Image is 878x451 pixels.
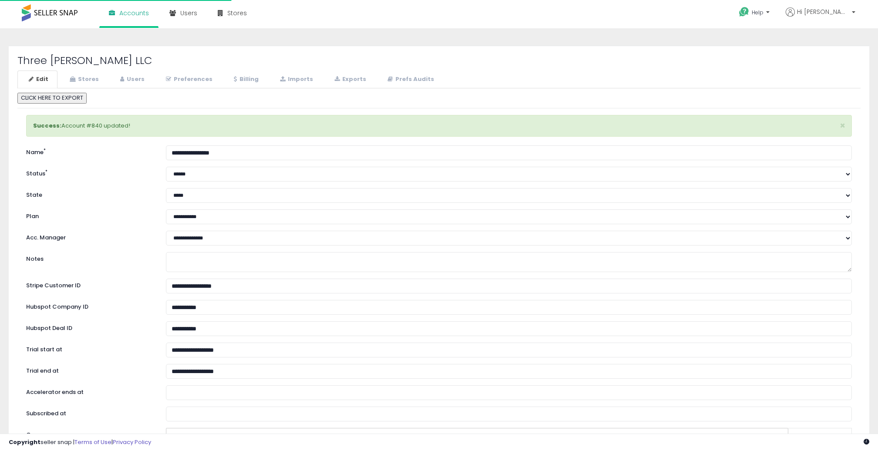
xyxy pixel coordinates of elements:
label: Status [20,167,159,178]
label: Hubspot Company ID [20,300,159,311]
label: Notes [20,252,159,263]
strong: Success: [33,121,61,130]
span: Accounts [119,9,149,17]
a: Imports [269,71,322,88]
label: Plan [20,209,159,221]
a: Users [109,71,154,88]
div: Account #840 updated! [26,115,852,137]
label: Accelerator ends at [20,385,159,397]
button: × [840,121,845,130]
label: Acc. Manager [20,231,159,242]
label: Hubspot Deal ID [20,321,159,333]
label: Trial start at [20,343,159,354]
span: Users [180,9,197,17]
strong: Copyright [9,438,41,446]
label: Owner [26,431,45,439]
span: Help [752,9,763,16]
label: Subscribed at [20,407,159,418]
span: [PERSON_NAME][EMAIL_ADDRESS][PERSON_NAME][DOMAIN_NAME] [172,430,771,445]
i: Get Help [739,7,750,17]
a: Preferences [155,71,222,88]
h2: Three [PERSON_NAME] LLC [17,55,861,66]
span: Stores [227,9,247,17]
div: seller snap | | [9,438,151,447]
a: Privacy Policy [113,438,151,446]
label: Stripe Customer ID [20,279,159,290]
label: Trial end at [20,364,159,375]
a: Exports [323,71,375,88]
a: Stores [58,71,108,88]
a: Prefs Audits [376,71,443,88]
span: Hi [PERSON_NAME] [797,7,849,16]
a: Terms of Use [74,438,111,446]
label: Name [20,145,159,157]
a: Billing [223,71,268,88]
a: Edit [17,71,57,88]
button: CLICK HERE TO EXPORT [17,93,87,104]
a: Hi [PERSON_NAME] [786,7,855,27]
label: State [20,188,159,199]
